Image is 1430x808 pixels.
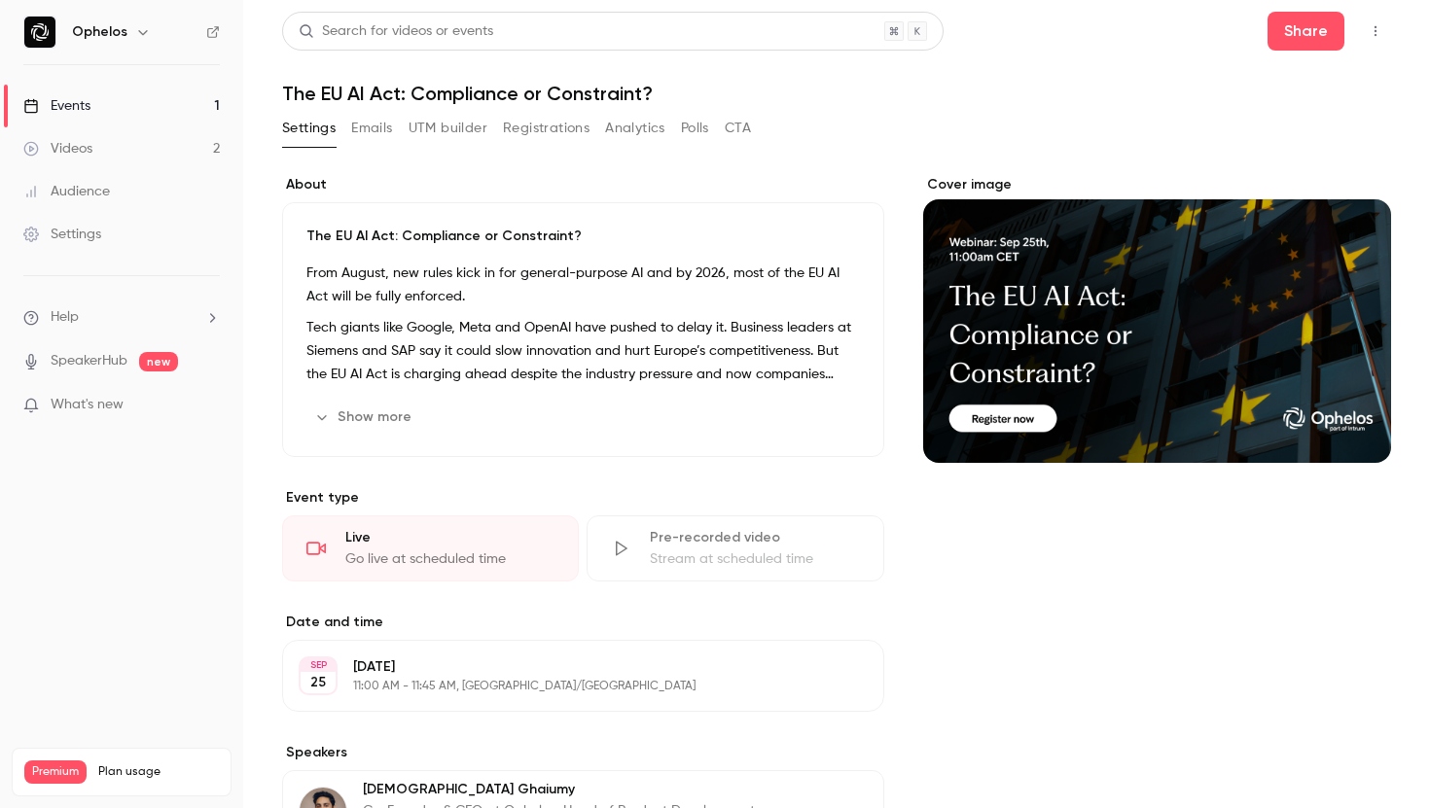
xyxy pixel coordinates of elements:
[299,21,493,42] div: Search for videos or events
[23,96,90,116] div: Events
[923,175,1391,194] label: Cover image
[725,113,751,144] button: CTA
[51,307,79,328] span: Help
[98,764,219,780] span: Plan usage
[282,743,884,762] label: Speakers
[605,113,665,144] button: Analytics
[306,316,860,386] p: Tech giants like Google, Meta and OpenAI have pushed to delay it. Business leaders at Siemens and...
[310,673,326,692] p: 25
[139,352,178,371] span: new
[587,515,883,581] div: Pre-recorded videoStream at scheduled time
[1268,12,1344,51] button: Share
[503,113,590,144] button: Registrations
[23,307,220,328] li: help-dropdown-opener
[24,17,55,48] img: Ophelos
[23,182,110,201] div: Audience
[282,488,884,508] p: Event type
[306,402,423,433] button: Show more
[923,175,1391,463] section: Cover image
[51,395,124,415] span: What's new
[23,225,101,244] div: Settings
[409,113,487,144] button: UTM builder
[301,658,336,672] div: SEP
[650,549,859,569] div: Stream at scheduled time
[282,613,884,632] label: Date and time
[363,780,758,799] p: [DEMOGRAPHIC_DATA] Ghaiumy
[353,679,781,694] p: 11:00 AM - 11:45 AM, [GEOGRAPHIC_DATA]/[GEOGRAPHIC_DATA]
[23,139,92,158] div: Videos
[51,351,127,371] a: SpeakerHub
[282,515,579,581] div: LiveGo live at scheduled time
[282,113,336,144] button: Settings
[650,528,859,547] div: Pre-recorded video
[353,657,781,677] p: [DATE]
[282,175,884,194] label: About
[306,262,860,308] p: From August, new rules kick in for general-purpose AI and by 2026, most of the EU AI Act will be ...
[24,760,87,784] span: Premium
[345,549,554,569] div: Go live at scheduled time
[681,113,709,144] button: Polls
[72,22,127,42] h6: Ophelos
[306,227,860,246] p: The EU AI Act: Compliance or Constraint?
[282,82,1391,105] h1: The EU AI Act: Compliance or Constraint?
[345,528,554,547] div: Live
[351,113,392,144] button: Emails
